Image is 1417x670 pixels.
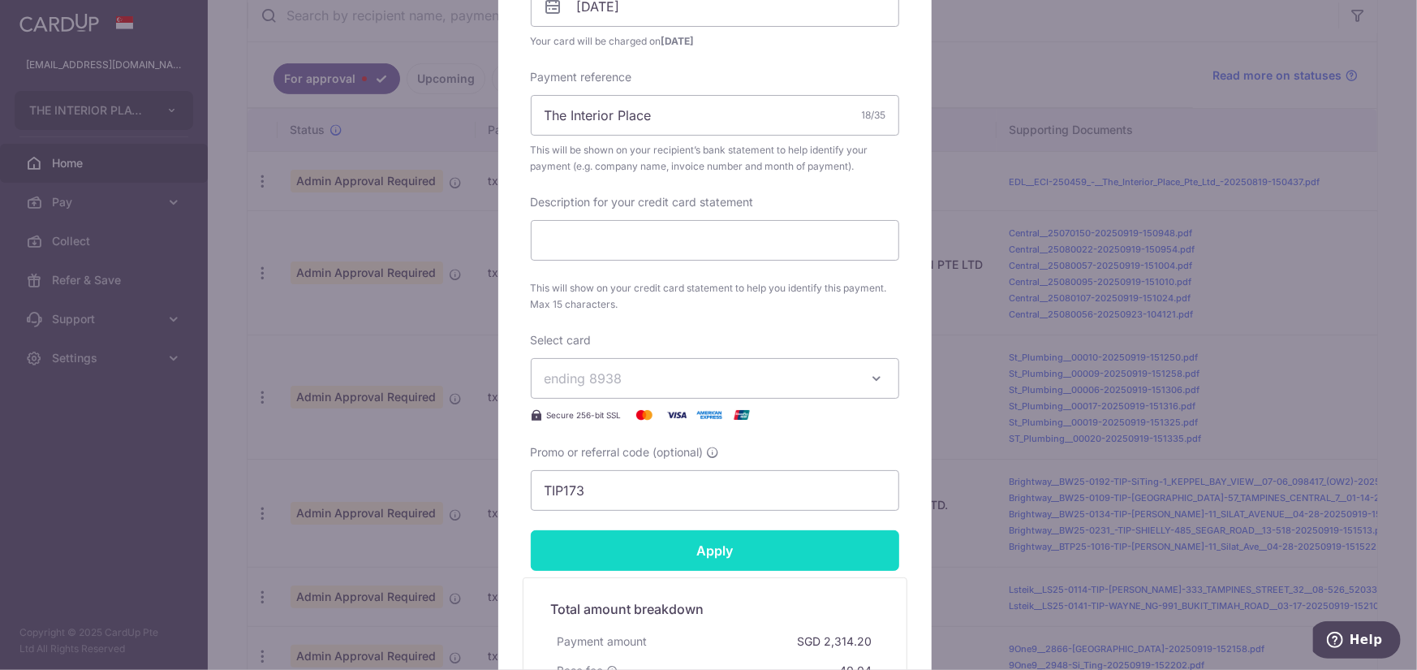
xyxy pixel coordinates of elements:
span: Promo or referral code (optional) [531,444,704,460]
img: Visa [661,405,693,425]
img: UnionPay [726,405,758,425]
label: Select card [531,332,592,348]
input: Apply [531,530,899,571]
span: [DATE] [661,35,695,47]
img: Mastercard [628,405,661,425]
button: ending 8938 [531,358,899,399]
div: SGD 2,314.20 [791,627,879,656]
label: Description for your credit card statement [531,194,754,210]
h5: Total amount breakdown [551,599,879,619]
span: Secure 256-bit SSL [547,408,622,421]
div: Payment amount [551,627,654,656]
span: This will show on your credit card statement to help you identify this payment. Max 15 characters. [531,280,899,313]
label: Payment reference [531,69,632,85]
span: Your card will be charged on [531,33,899,50]
span: ending 8938 [545,370,622,387]
iframe: Opens a widget where you can find more information [1313,621,1401,662]
img: American Express [693,405,726,425]
div: 18/35 [862,107,886,123]
span: This will be shown on your recipient’s bank statement to help identify your payment (e.g. company... [531,142,899,175]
